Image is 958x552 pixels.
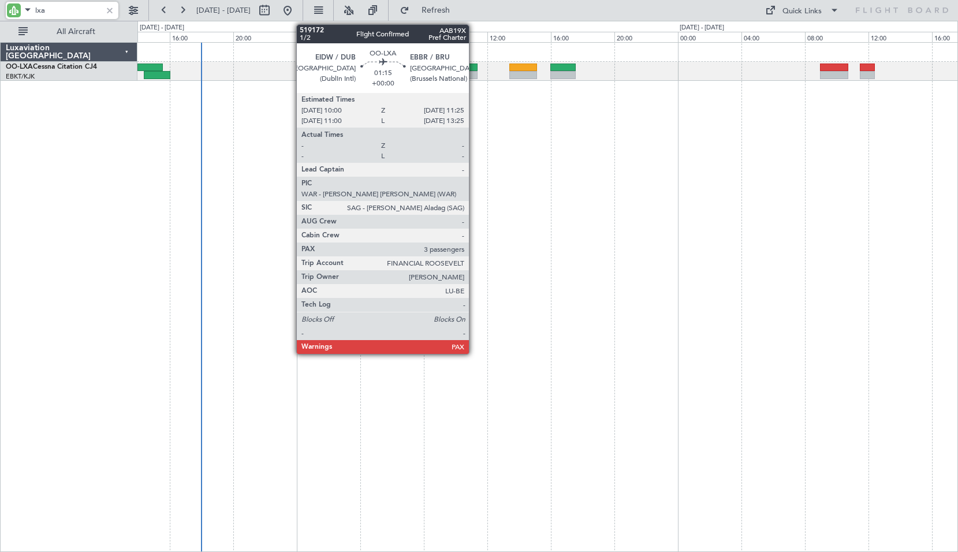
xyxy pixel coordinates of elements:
[412,6,460,14] span: Refresh
[30,28,122,36] span: All Aircraft
[680,23,724,33] div: [DATE] - [DATE]
[6,64,97,70] a: OO-LXACessna Citation CJ4
[551,32,614,42] div: 16:00
[6,64,33,70] span: OO-LXA
[741,32,805,42] div: 04:00
[35,2,102,19] input: A/C (Reg. or Type)
[805,32,868,42] div: 08:00
[782,6,822,17] div: Quick Links
[868,32,932,42] div: 12:00
[170,32,233,42] div: 16:00
[196,5,251,16] span: [DATE] - [DATE]
[6,72,35,81] a: EBKT/KJK
[106,32,170,42] div: 12:00
[424,32,487,42] div: 08:00
[299,23,343,33] div: [DATE] - [DATE]
[614,32,678,42] div: 20:00
[394,1,464,20] button: Refresh
[233,32,297,42] div: 20:00
[678,32,741,42] div: 00:00
[13,23,125,41] button: All Aircraft
[297,32,360,42] div: 00:00
[360,32,424,42] div: 04:00
[487,32,551,42] div: 12:00
[759,1,845,20] button: Quick Links
[140,23,184,33] div: [DATE] - [DATE]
